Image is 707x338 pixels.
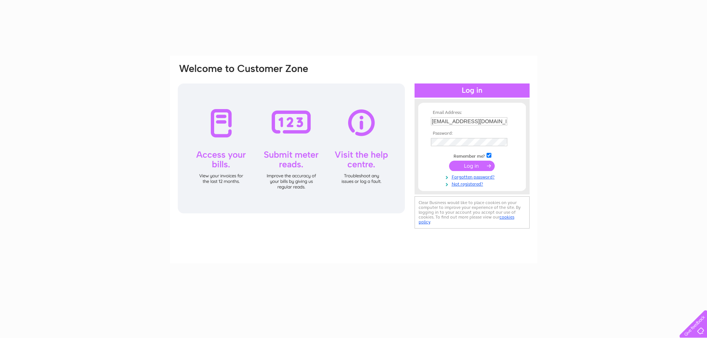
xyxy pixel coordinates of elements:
[431,173,515,180] a: Forgotten password?
[431,180,515,187] a: Not registered?
[449,161,495,171] input: Submit
[415,196,530,229] div: Clear Business would like to place cookies on your computer to improve your experience of the sit...
[429,131,515,136] th: Password:
[429,110,515,115] th: Email Address:
[419,214,514,224] a: cookies policy
[429,152,515,159] td: Remember me?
